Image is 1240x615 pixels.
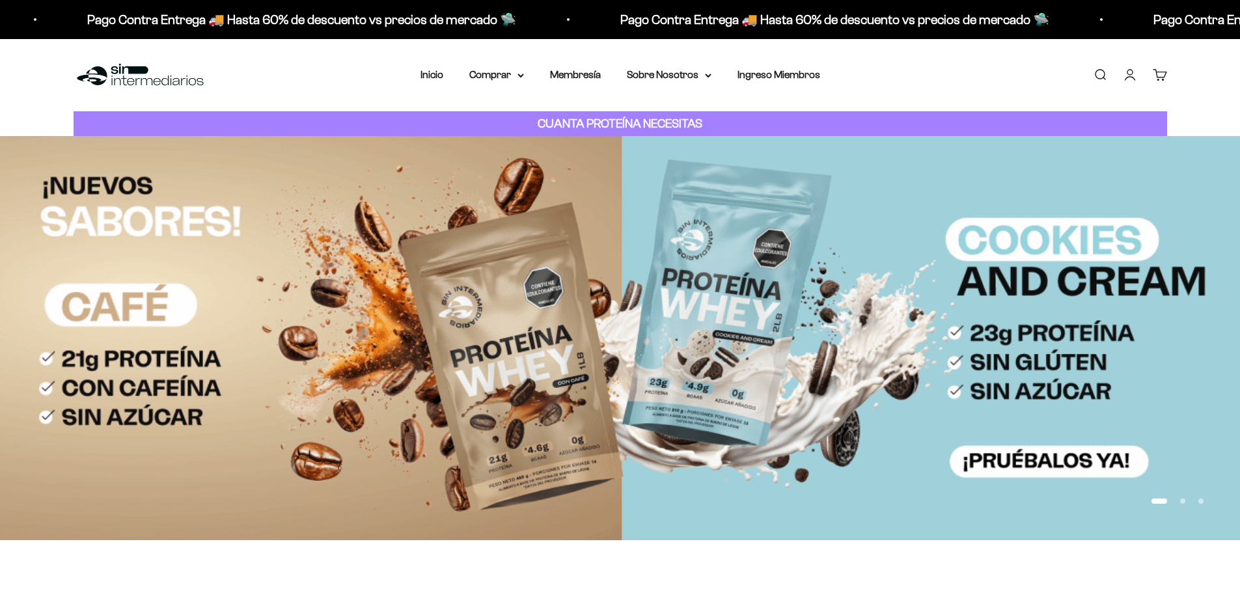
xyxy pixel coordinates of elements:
[82,9,511,30] p: Pago Contra Entrega 🚚 Hasta 60% de descuento vs precios de mercado 🛸
[737,69,820,80] a: Ingreso Miembros
[627,66,711,83] summary: Sobre Nosotros
[469,66,524,83] summary: Comprar
[420,69,443,80] a: Inicio
[550,69,601,80] a: Membresía
[538,116,702,130] strong: CUANTA PROTEÍNA NECESITAS
[615,9,1044,30] p: Pago Contra Entrega 🚚 Hasta 60% de descuento vs precios de mercado 🛸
